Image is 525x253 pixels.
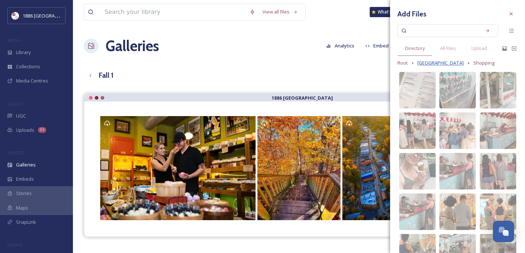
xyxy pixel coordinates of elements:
[323,39,362,53] a: Analytics
[16,190,32,197] span: Stories
[7,38,20,43] span: MEDIA
[16,176,34,183] span: Embeds
[7,101,23,107] span: COLLECT
[439,112,476,149] img: b39baeb4-2982-402e-9a8f-d2732c85bdb0.jpg
[480,193,516,230] img: 8a01ceb7-8c0b-43b0-8749-22205405924c.jpg
[259,5,302,19] a: View all files
[480,72,516,108] img: 59b99316-557c-4111-be3a-2c7d3224ce21.jpg
[16,49,31,56] span: Library
[106,35,159,57] a: Galleries
[16,77,48,84] span: Media Centres
[399,193,436,230] img: 967f6656-dfc0-49d6-af74-947a4d225e87.jpg
[370,7,406,17] a: What's New
[38,127,46,133] div: 93
[272,95,333,101] strong: 1886 [GEOGRAPHIC_DATA]
[405,45,425,52] span: Directory
[16,219,36,226] span: SnapLink
[101,4,246,20] input: Search your library
[7,150,24,156] span: WIDGETS
[473,60,495,66] span: Shopping
[399,72,436,108] img: c4748b24-b3ab-4a85-abea-89d983ce26fb.jpg
[439,72,476,108] img: 7d10c229-9b4c-454a-82da-fd09d8c745e2.jpg
[323,39,358,53] button: Analytics
[417,60,464,66] span: [GEOGRAPHIC_DATA]
[23,12,80,19] span: 1886 [GEOGRAPHIC_DATA]
[480,112,516,149] img: 7489ce5a-b8da-4a22-ac70-78415faa84d8.jpg
[439,193,476,230] img: 41abe810-cd63-4079-9f6a-cf0e1c14791f.jpg
[397,60,408,66] span: Root
[399,153,436,189] img: 7a74c70e-15db-4476-bb66-412ad67fbeb6.jpg
[397,9,427,19] h3: Add Files
[16,63,40,70] span: Collections
[12,12,19,19] img: logos.png
[362,39,393,53] button: Embed
[16,204,28,211] span: Maps
[16,112,26,119] span: UGC
[493,221,514,242] button: Open Chat
[471,45,487,52] span: Upload
[440,45,456,52] span: All Files
[16,127,34,134] span: Uploads
[7,242,22,248] span: SOCIALS
[99,70,113,81] h3: Fall 1
[439,153,476,189] img: 0e496a6b-5324-4285-9834-f7f4a2183556.jpg
[480,153,516,189] img: 41c2326b-2eba-45d6-bdb8-5d59e1a96a1f.jpg
[16,161,36,168] span: Galleries
[399,112,436,149] img: babdd693-eae2-40cd-ac03-ab5e1d7c60cd.jpg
